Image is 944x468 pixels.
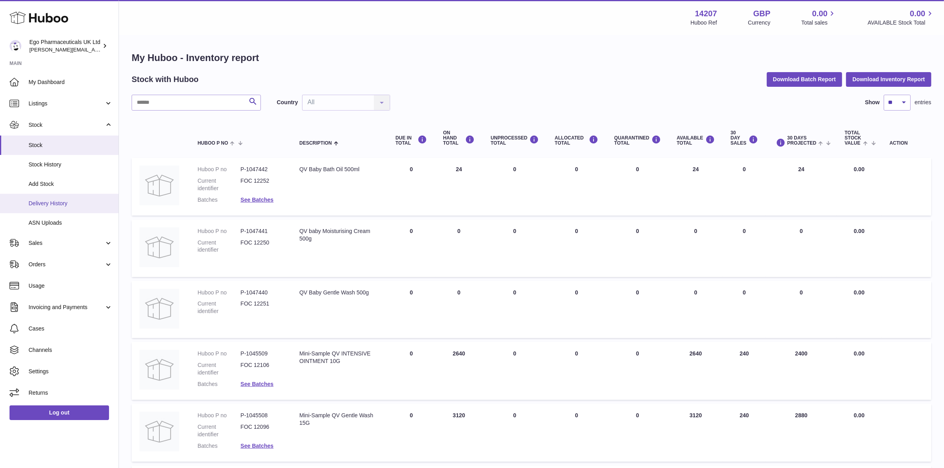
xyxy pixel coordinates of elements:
dt: Batches [197,196,240,204]
div: ALLOCATED Total [555,135,598,146]
dt: Huboo P no [197,350,240,357]
span: 0 [636,289,639,296]
img: product image [140,227,179,267]
a: 0.00 Total sales [801,8,837,27]
td: 240 [723,404,766,462]
span: 0.00 [854,289,864,296]
dt: Current identifier [197,423,240,438]
td: 0 [723,220,766,277]
span: Cases [29,325,113,332]
div: Action [890,141,923,146]
dt: Huboo P no [197,227,240,235]
img: product image [140,166,179,205]
td: 0 [669,281,723,338]
td: 24 [435,158,483,216]
div: 30 DAY SALES [731,130,758,146]
a: 0.00 AVAILABLE Stock Total [867,8,934,27]
strong: 14207 [695,8,717,19]
td: 0 [669,220,723,277]
dd: FOC 12250 [241,239,283,254]
td: 0 [547,220,606,277]
span: 0 [636,166,639,172]
span: Delivery History [29,200,113,207]
dt: Current identifier [197,239,240,254]
span: Add Stock [29,180,113,188]
button: Download Inventory Report [846,72,931,86]
span: Settings [29,368,113,375]
div: QUARANTINED Total [614,135,661,146]
span: 0.00 [812,8,828,19]
span: 0.00 [910,8,925,19]
span: Total sales [801,19,837,27]
span: 0.00 [854,166,864,172]
img: product image [140,350,179,390]
td: 24 [669,158,723,216]
td: 0 [723,158,766,216]
dd: P-1045509 [241,350,283,357]
td: 0 [723,281,766,338]
div: QV Baby Gentle Wash 500g [299,289,379,296]
span: Huboo P no [197,141,228,146]
dt: Huboo P no [197,412,240,419]
a: See Batches [241,443,274,449]
img: jane.bates@egopharm.com [10,40,21,52]
label: Show [865,99,880,106]
div: Huboo Ref [691,19,717,27]
div: QV baby Moisturising Cream 500g [299,227,379,243]
td: 2640 [669,342,723,400]
button: Download Batch Report [767,72,843,86]
span: 0 [636,228,639,234]
strong: GBP [753,8,770,19]
span: Stock [29,121,104,129]
td: 0 [766,281,837,338]
span: 0 [636,350,639,357]
span: Orders [29,261,104,268]
div: UNPROCESSED Total [491,135,539,146]
td: 0 [547,404,606,462]
td: 0 [483,404,547,462]
a: Log out [10,405,109,420]
span: Listings [29,100,104,107]
dt: Batches [197,380,240,388]
td: 0 [435,281,483,338]
span: Invoicing and Payments [29,304,104,311]
div: Mini-Sample QV INTENSIVE OINTMENT 10G [299,350,379,365]
span: Description [299,141,332,146]
span: [PERSON_NAME][EMAIL_ADDRESS][PERSON_NAME][DOMAIN_NAME] [29,46,201,53]
span: entries [915,99,931,106]
td: 2400 [766,342,837,400]
td: 0 [483,158,547,216]
td: 0 [547,158,606,216]
h2: Stock with Huboo [132,74,199,85]
div: Ego Pharmaceuticals UK Ltd [29,38,101,53]
td: 0 [483,342,547,400]
div: DUE IN TOTAL [396,135,427,146]
td: 0 [388,281,435,338]
span: 30 DAYS PROJECTED [787,136,816,146]
dt: Huboo P no [197,289,240,296]
span: 0.00 [854,228,864,234]
dt: Current identifier [197,177,240,192]
dt: Batches [197,442,240,450]
span: Channels [29,346,113,354]
span: Stock History [29,161,113,168]
td: 0 [388,342,435,400]
td: 0 [547,342,606,400]
span: Usage [29,282,113,290]
img: product image [140,289,179,329]
dd: P-1047441 [241,227,283,235]
span: Stock [29,141,113,149]
div: AVAILABLE Total [677,135,715,146]
img: product image [140,412,179,451]
span: Returns [29,389,113,397]
dt: Current identifier [197,300,240,315]
dd: FOC 12251 [241,300,283,315]
td: 0 [766,220,837,277]
span: Sales [29,239,104,247]
dd: P-1047442 [241,166,283,173]
td: 2640 [435,342,483,400]
td: 24 [766,158,837,216]
dt: Huboo P no [197,166,240,173]
div: ON HAND Total [443,130,475,146]
td: 0 [388,404,435,462]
